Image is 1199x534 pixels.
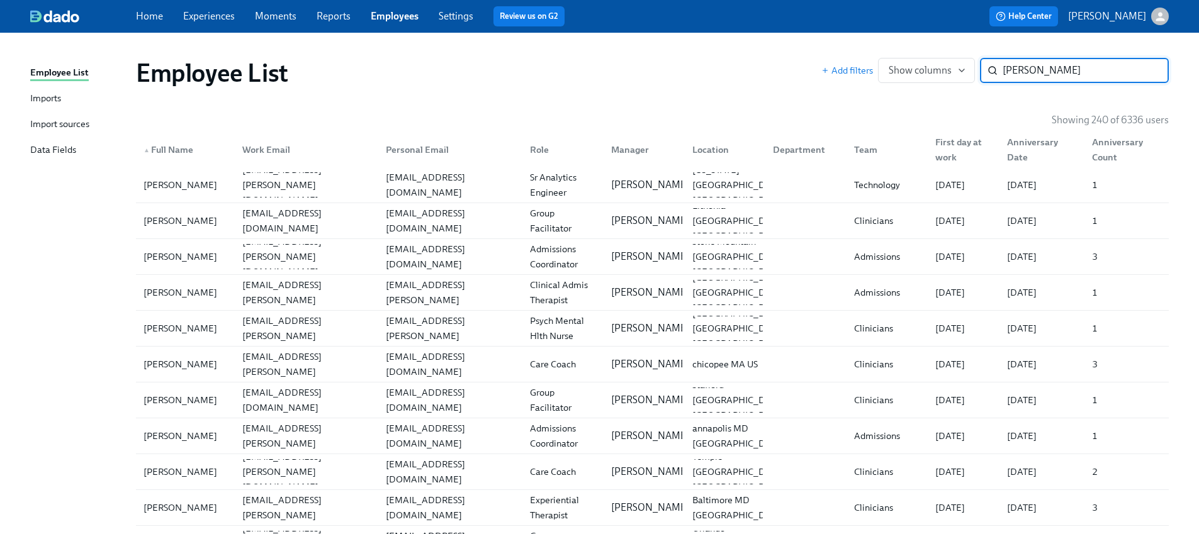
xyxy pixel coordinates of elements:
div: Stafford [GEOGRAPHIC_DATA] [GEOGRAPHIC_DATA] [687,377,790,423]
p: [PERSON_NAME] [611,465,689,479]
div: [GEOGRAPHIC_DATA] [GEOGRAPHIC_DATA] [GEOGRAPHIC_DATA] [687,270,790,315]
div: Work Email [232,137,376,162]
div: Clinicians [849,321,925,336]
div: Personal Email [381,142,520,157]
div: Psych Mental Hlth Nurse [525,313,601,343]
button: Help Center [989,6,1058,26]
div: [EMAIL_ADDRESS][PERSON_NAME][DOMAIN_NAME] [237,449,376,494]
a: [PERSON_NAME][EMAIL_ADDRESS][DOMAIN_NAME][EMAIL_ADDRESS][DOMAIN_NAME]Group Facilitator[PERSON_NAM... [136,203,1169,239]
div: [DATE] [930,464,997,479]
div: First day at work [925,137,997,162]
div: [PERSON_NAME][EMAIL_ADDRESS][PERSON_NAME][DOMAIN_NAME] [381,298,520,359]
div: [DATE] [1002,177,1081,192]
div: Admissions [849,249,925,264]
div: 1 [1087,321,1166,336]
div: 2 [1087,464,1166,479]
a: Moments [255,10,296,22]
p: [PERSON_NAME] [611,321,689,335]
div: 1 [1087,177,1166,192]
div: Anniversary Count [1087,135,1166,165]
div: [PERSON_NAME] [138,392,232,408]
div: [DATE] [1002,249,1081,264]
a: [PERSON_NAME][PERSON_NAME][EMAIL_ADDRESS][PERSON_NAME][DOMAIN_NAME][PERSON_NAME][EMAIL_ADDRESS][P... [136,275,1169,311]
div: Department [768,142,844,157]
p: Showing 240 of 6336 users [1052,113,1169,127]
div: [DATE] [1002,213,1081,228]
div: Anniversary Date [997,137,1081,162]
div: [DATE] [1002,464,1081,479]
div: [DATE] [930,177,997,192]
div: [PERSON_NAME] [138,285,232,300]
div: [PERSON_NAME] [138,213,232,228]
div: Admissions Coordinator [525,421,601,451]
div: [DATE] [1002,321,1081,336]
p: [PERSON_NAME] [611,501,689,515]
div: [EMAIL_ADDRESS][PERSON_NAME][DOMAIN_NAME] [237,162,376,208]
a: [PERSON_NAME][EMAIL_ADDRESS][PERSON_NAME][DOMAIN_NAME][EMAIL_ADDRESS][DOMAIN_NAME]Sr Analytics En... [136,167,1169,203]
span: Show columns [889,64,964,77]
a: [PERSON_NAME][PERSON_NAME][EMAIL_ADDRESS][PERSON_NAME][DOMAIN_NAME][EMAIL_ADDRESS][DOMAIN_NAME]Ad... [136,418,1169,454]
div: Clinicians [849,357,925,372]
div: [DATE] [930,357,997,372]
div: Employee List [30,65,89,81]
div: [PERSON_NAME][PERSON_NAME][EMAIL_ADDRESS][PERSON_NAME][DOMAIN_NAME][EMAIL_ADDRESS][DOMAIN_NAME]Ca... [136,347,1169,382]
div: Clinicians [849,500,925,515]
button: Add filters [821,64,873,77]
div: [PERSON_NAME] [138,321,232,336]
div: [EMAIL_ADDRESS][DOMAIN_NAME] [381,421,520,451]
div: Admissions [849,285,925,300]
a: [PERSON_NAME][EMAIL_ADDRESS][PERSON_NAME][DOMAIN_NAME][EMAIL_ADDRESS][DOMAIN_NAME]Care Coach[PERS... [136,454,1169,490]
div: Admissions [849,428,925,443]
div: 3 [1087,249,1166,264]
div: Imports [30,91,61,107]
div: Manager [606,142,682,157]
div: [DATE] [1002,392,1081,408]
div: Stone Mountain [GEOGRAPHIC_DATA] [GEOGRAPHIC_DATA] [687,234,790,279]
p: [PERSON_NAME] [1068,9,1146,23]
div: [EMAIL_ADDRESS][DOMAIN_NAME] [237,206,376,236]
div: 1 [1087,428,1166,443]
div: [DATE] [1002,500,1081,515]
div: [EMAIL_ADDRESS][DOMAIN_NAME] [381,385,520,415]
a: [PERSON_NAME][PERSON_NAME][EMAIL_ADDRESS][PERSON_NAME][DOMAIN_NAME][PERSON_NAME][EMAIL_ADDRESS][P... [136,311,1169,347]
a: Experiences [183,10,235,22]
a: [PERSON_NAME][EMAIL_ADDRESS][PERSON_NAME][DOMAIN_NAME][EMAIL_ADDRESS][DOMAIN_NAME]Admissions Coor... [136,239,1169,275]
div: [PERSON_NAME] [138,464,232,479]
a: Review us on G2 [500,10,558,23]
a: [PERSON_NAME][EMAIL_ADDRESS][DOMAIN_NAME][EMAIL_ADDRESS][DOMAIN_NAME]Group Facilitator[PERSON_NAM... [136,382,1169,418]
div: [DATE] [930,321,997,336]
div: [EMAIL_ADDRESS][DOMAIN_NAME] [381,242,520,272]
div: [EMAIL_ADDRESS][DOMAIN_NAME] [381,492,520,523]
span: ▲ [144,147,150,153]
div: Team [849,142,925,157]
img: dado [30,10,79,23]
div: chicopee MA US [687,357,763,372]
p: [PERSON_NAME] [611,214,689,228]
div: [EMAIL_ADDRESS][DOMAIN_NAME] [237,385,376,415]
div: Sr Analytics Engineer [525,170,601,200]
div: [DATE] [1002,357,1081,372]
div: [PERSON_NAME][PERSON_NAME][EMAIL_ADDRESS][PERSON_NAME][DOMAIN_NAME][PERSON_NAME][EMAIL_ADDRESS][P... [136,275,1169,310]
div: [PERSON_NAME][EMAIL_ADDRESS][PERSON_NAME][DOMAIN_NAME] [237,262,376,323]
div: [US_STATE] [GEOGRAPHIC_DATA] [GEOGRAPHIC_DATA] [687,162,790,208]
div: [PERSON_NAME] [138,428,232,443]
a: [PERSON_NAME][PERSON_NAME][EMAIL_ADDRESS][PERSON_NAME][DOMAIN_NAME][EMAIL_ADDRESS][DOMAIN_NAME]Ex... [136,490,1169,526]
p: [PERSON_NAME] [611,250,689,264]
div: [PERSON_NAME][EMAIL_ADDRESS][PERSON_NAME][DOMAIN_NAME] [237,334,376,394]
div: [PERSON_NAME][PERSON_NAME][EMAIL_ADDRESS][PERSON_NAME][DOMAIN_NAME][PERSON_NAME][EMAIL_ADDRESS][P... [136,311,1169,346]
div: [PERSON_NAME][EMAIL_ADDRESS][PERSON_NAME][DOMAIN_NAME] [237,298,376,359]
div: Team [844,137,925,162]
div: Anniversary Count [1082,137,1166,162]
div: [EMAIL_ADDRESS][DOMAIN_NAME] [381,349,520,379]
div: [DATE] [1002,428,1081,443]
a: Home [136,10,163,22]
div: [PERSON_NAME][EMAIL_ADDRESS][DOMAIN_NAME][EMAIL_ADDRESS][DOMAIN_NAME]Group Facilitator[PERSON_NAM... [136,382,1169,418]
div: First day at work [930,135,997,165]
div: [DATE] [1002,285,1081,300]
div: Clinicians [849,464,925,479]
div: Department [763,137,844,162]
p: [PERSON_NAME] [611,178,689,192]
